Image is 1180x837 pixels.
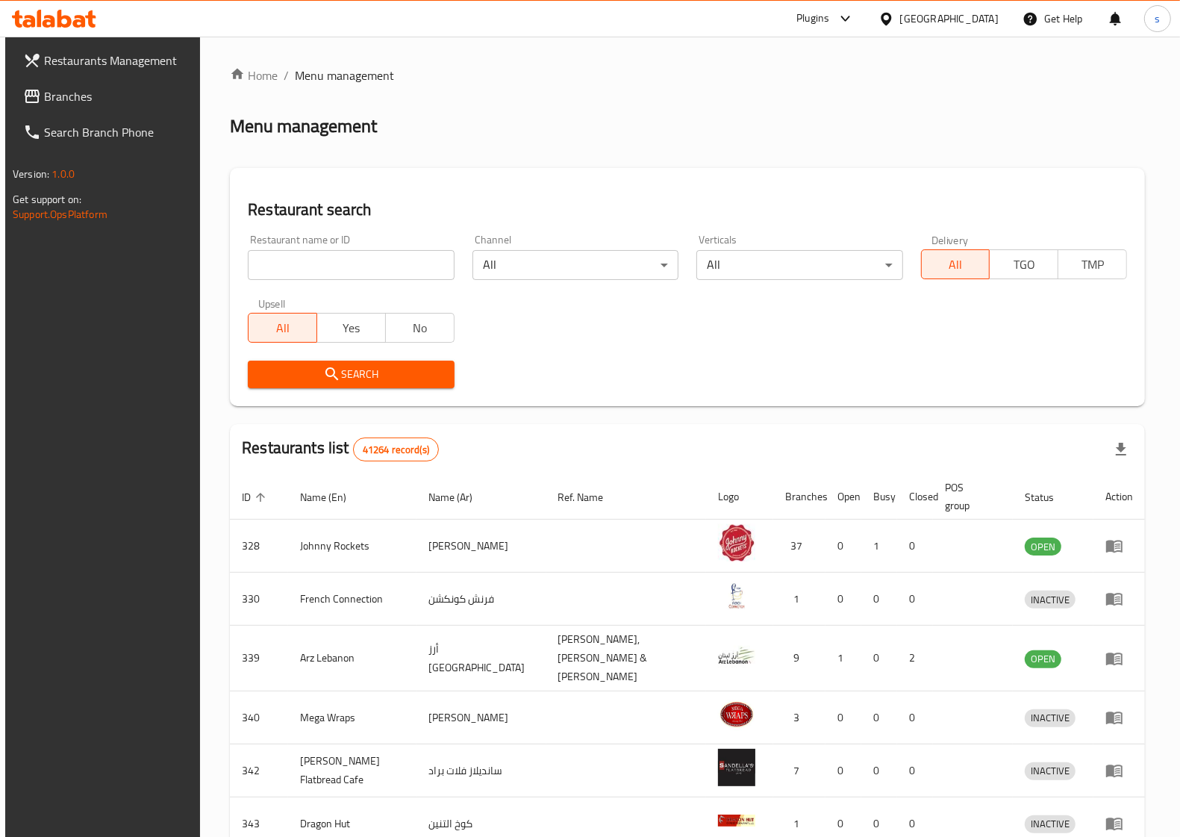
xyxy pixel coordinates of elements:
td: أرز [GEOGRAPHIC_DATA] [416,626,546,691]
th: Open [825,474,861,520]
td: French Connection [288,573,416,626]
div: Menu [1105,762,1133,780]
button: TMP [1058,249,1127,279]
span: 1.0.0 [51,164,75,184]
div: Export file [1103,432,1139,467]
nav: breadcrumb [230,66,1145,84]
div: Menu [1105,590,1133,608]
td: 342 [230,744,288,797]
span: No [392,317,449,339]
div: Menu [1105,537,1133,555]
td: [PERSON_NAME] [416,520,546,573]
div: [GEOGRAPHIC_DATA] [900,10,999,27]
img: French Connection [718,577,755,614]
td: 0 [861,626,897,691]
td: سانديلاز فلات براد [416,744,546,797]
a: Branches [11,78,202,114]
span: INACTIVE [1025,591,1076,609]
span: Get support on: [13,190,81,209]
div: All [472,250,678,280]
div: Menu [1105,815,1133,833]
td: 339 [230,626,288,691]
span: Version: [13,164,49,184]
label: Delivery [931,234,969,245]
td: 7 [773,744,825,797]
div: INACTIVE [1025,591,1076,609]
span: Menu management [295,66,394,84]
img: Arz Lebanon [718,637,755,674]
h2: Restaurants list [242,437,439,461]
span: ID [242,488,270,506]
td: فرنش كونكشن [416,573,546,626]
th: Branches [773,474,825,520]
td: 0 [861,744,897,797]
span: All [928,254,984,276]
td: [PERSON_NAME],[PERSON_NAME] & [PERSON_NAME] [546,626,707,691]
td: 0 [825,573,861,626]
span: Search [260,365,442,384]
a: Home [230,66,278,84]
td: 3 [773,691,825,744]
td: 0 [861,691,897,744]
span: Name (Ar) [428,488,492,506]
h2: Restaurant search [248,199,1127,221]
td: Arz Lebanon [288,626,416,691]
span: All [255,317,311,339]
td: 0 [897,691,933,744]
td: 1 [825,626,861,691]
td: 9 [773,626,825,691]
span: Ref. Name [558,488,623,506]
td: 0 [825,520,861,573]
td: Johnny Rockets [288,520,416,573]
button: All [248,313,317,343]
img: Sandella's Flatbread Cafe [718,749,755,786]
td: 0 [861,573,897,626]
span: INACTIVE [1025,762,1076,780]
img: Johnny Rockets [718,524,755,561]
input: Search for restaurant name or ID.. [248,250,454,280]
div: Total records count [353,438,439,461]
td: 0 [825,744,861,797]
td: 1 [861,520,897,573]
td: 0 [825,691,861,744]
span: Name (En) [300,488,366,506]
th: Busy [861,474,897,520]
td: 0 [897,573,933,626]
div: INACTIVE [1025,762,1076,780]
td: 330 [230,573,288,626]
td: [PERSON_NAME] [416,691,546,744]
div: INACTIVE [1025,709,1076,727]
div: INACTIVE [1025,815,1076,833]
span: Restaurants Management [44,52,190,69]
a: Restaurants Management [11,43,202,78]
th: Closed [897,474,933,520]
span: OPEN [1025,538,1061,556]
a: Search Branch Phone [11,114,202,150]
span: Branches [44,87,190,105]
td: 340 [230,691,288,744]
span: OPEN [1025,650,1061,668]
span: Search Branch Phone [44,123,190,141]
td: 328 [230,520,288,573]
td: 1 [773,573,825,626]
div: Menu [1105,709,1133,726]
td: Mega Wraps [288,691,416,744]
label: Upsell [258,298,286,308]
th: Logo [706,474,773,520]
button: Search [248,361,454,388]
span: POS group [945,479,995,514]
td: 37 [773,520,825,573]
button: No [385,313,455,343]
div: Menu [1105,650,1133,668]
span: 41264 record(s) [354,443,438,457]
div: Plugins [796,10,829,28]
td: 0 [897,744,933,797]
span: Status [1025,488,1073,506]
td: 0 [897,520,933,573]
span: INACTIVE [1025,815,1076,833]
div: OPEN [1025,650,1061,668]
a: Support.OpsPlatform [13,205,107,224]
span: Yes [323,317,380,339]
div: OPEN [1025,538,1061,556]
h2: Menu management [230,114,377,138]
